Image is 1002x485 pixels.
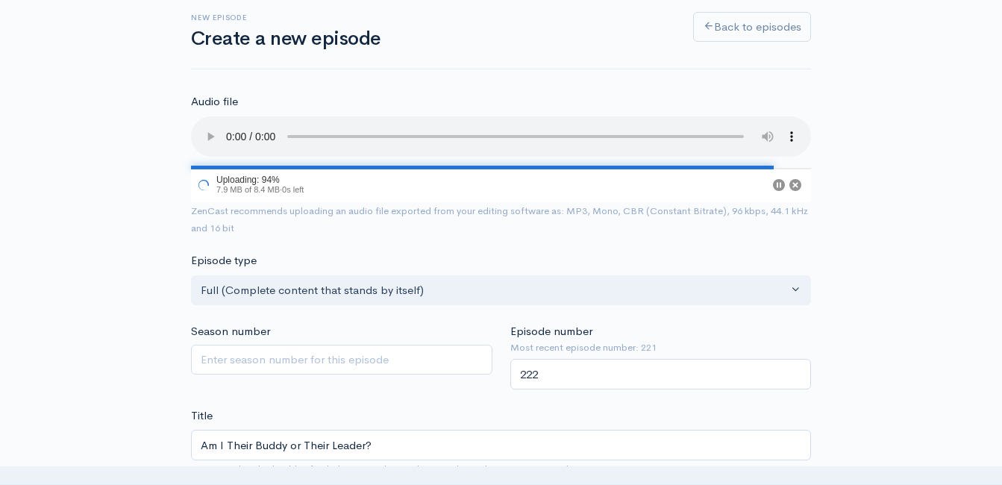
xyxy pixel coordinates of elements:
[297,463,314,475] strong: not
[789,179,801,191] button: Cancel
[216,175,304,184] div: Uploading: 94%
[191,13,675,22] h6: New episode
[191,463,583,475] small: Your episode title should include your podcast title, episode number, or season number.
[510,323,592,340] label: Episode number
[191,168,307,202] div: Uploading
[693,12,811,43] a: Back to episodes
[201,282,788,299] div: Full (Complete content that stands by itself)
[191,93,238,110] label: Audio file
[191,28,675,50] h1: Create a new episode
[191,430,811,460] input: What is the episode's title?
[216,185,304,194] span: 7.9 MB of 8.4 MB · 0s left
[191,275,811,306] button: Full (Complete content that stands by itself)
[510,359,812,389] input: Enter episode number
[773,179,785,191] button: Pause
[191,204,808,234] small: ZenCast recommends uploading an audio file exported from your editing software as: MP3, Mono, CBR...
[191,252,257,269] label: Episode type
[191,345,492,375] input: Enter season number for this episode
[510,340,812,355] small: Most recent episode number: 221
[191,168,774,169] div: 94%
[191,323,270,340] label: Season number
[191,407,213,425] label: Title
